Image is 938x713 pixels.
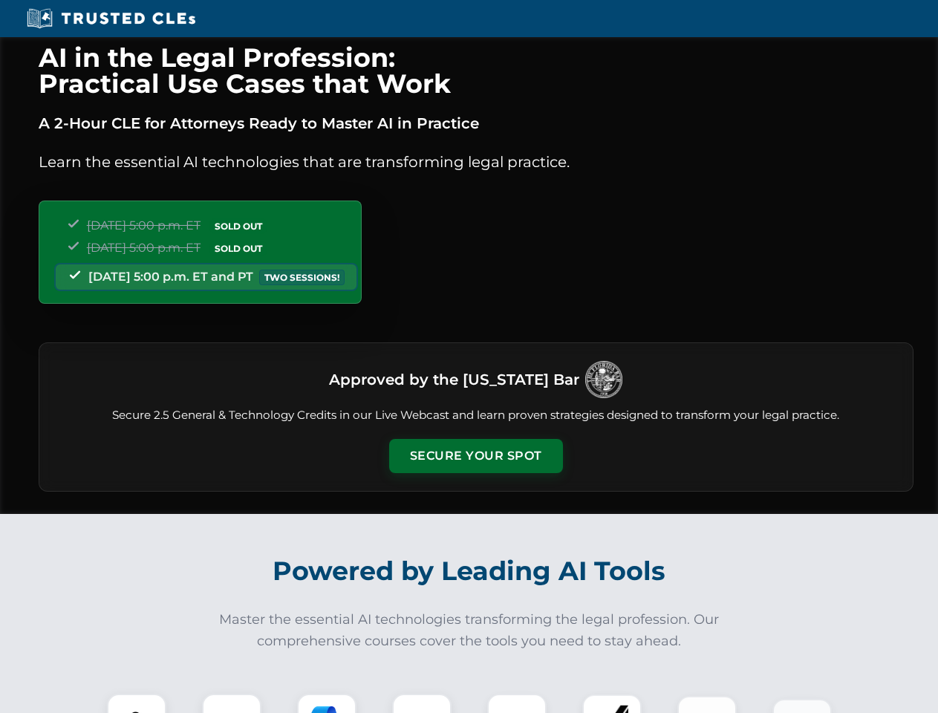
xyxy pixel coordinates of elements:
img: Trusted CLEs [22,7,200,30]
span: [DATE] 5:00 p.m. ET [87,241,201,255]
span: [DATE] 5:00 p.m. ET [87,218,201,232]
h3: Approved by the [US_STATE] Bar [329,366,579,393]
h2: Powered by Leading AI Tools [58,545,881,597]
p: Learn the essential AI technologies that are transforming legal practice. [39,150,913,174]
button: Secure Your Spot [389,439,563,473]
p: Secure 2.5 General & Technology Credits in our Live Webcast and learn proven strategies designed ... [57,407,895,424]
span: SOLD OUT [209,241,267,256]
p: A 2-Hour CLE for Attorneys Ready to Master AI in Practice [39,111,913,135]
img: Logo [585,361,622,398]
h1: AI in the Legal Profession: Practical Use Cases that Work [39,45,913,97]
span: SOLD OUT [209,218,267,234]
p: Master the essential AI technologies transforming the legal profession. Our comprehensive courses... [209,609,729,652]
